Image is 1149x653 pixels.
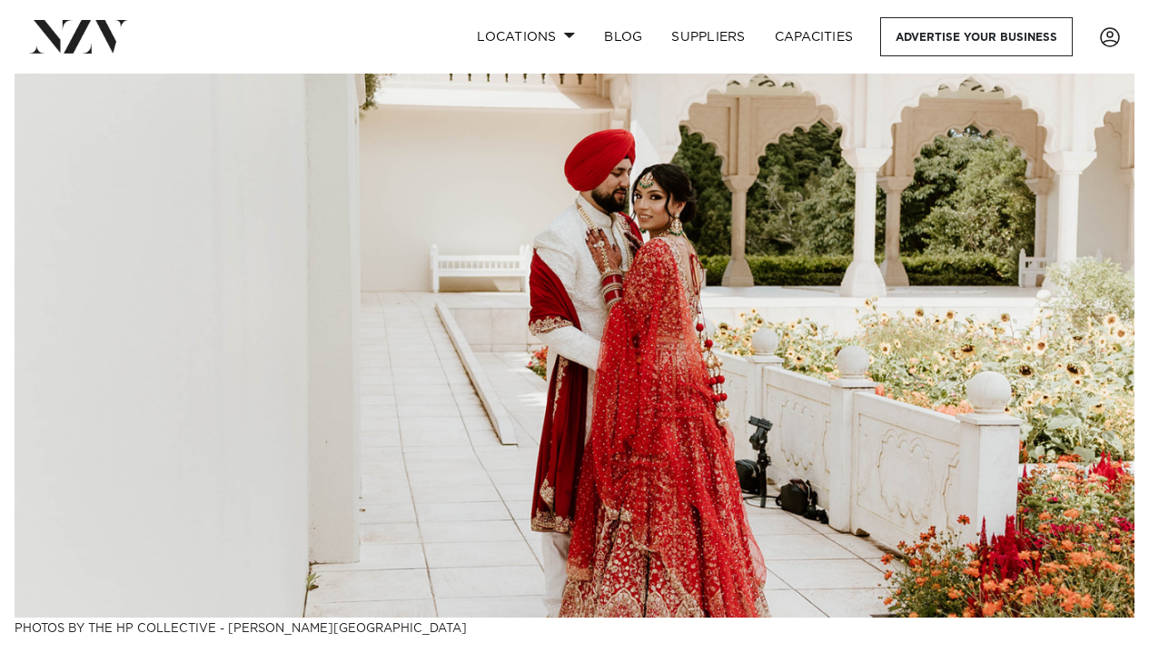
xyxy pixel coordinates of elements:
[589,17,657,56] a: BLOG
[15,618,1134,637] h3: Photos by The HP Collective - [PERSON_NAME][GEOGRAPHIC_DATA]
[29,20,128,53] img: nzv-logo.png
[880,17,1073,56] a: Advertise your business
[760,17,868,56] a: Capacities
[657,17,759,56] a: SUPPLIERS
[462,17,589,56] a: Locations
[15,74,1134,618] img: Hamilton Wedding Venues - The Top 18 Venues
